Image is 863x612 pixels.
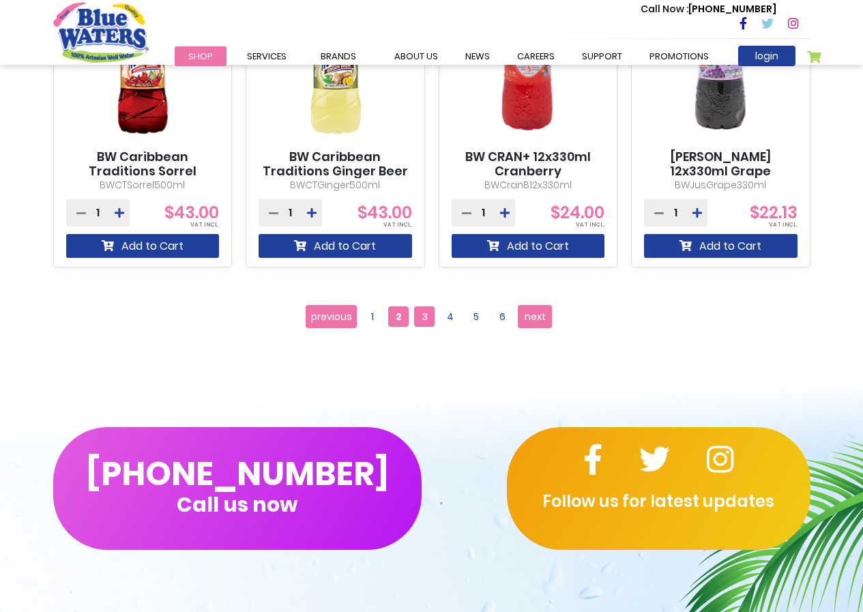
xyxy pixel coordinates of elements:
p: BWJusGrape330ml [644,178,798,192]
button: Add to Cart [66,234,220,258]
p: [PHONE_NUMBER] [641,2,776,16]
a: careers [503,46,568,66]
span: Call us now [177,501,297,508]
a: 3 [414,306,435,327]
span: $43.00 [164,201,219,224]
a: previous [306,305,357,328]
span: $24.00 [551,201,604,224]
span: Call Now : [641,2,688,16]
span: Brands [321,50,356,63]
button: Add to Cart [452,234,605,258]
a: about us [381,46,452,66]
p: BWCTGinger500ml [259,178,412,192]
a: support [568,46,636,66]
a: next [518,305,552,328]
button: [PHONE_NUMBER]Call us now [53,427,422,550]
p: Follow us for latest updates [507,489,810,514]
a: 5 [466,306,486,327]
a: News [452,46,503,66]
span: previous [311,306,352,327]
span: 2 [388,306,409,327]
a: 1 [362,306,383,327]
span: Services [247,50,287,63]
button: Add to Cart [644,234,798,258]
a: store logo [53,2,149,62]
a: 4 [440,306,460,327]
a: login [738,46,795,66]
a: 6 [492,306,512,327]
span: Shop [188,50,213,63]
a: BW Caribbean Traditions Ginger Beer 12x500ml [259,149,412,194]
p: BWCTSorrel500ml [66,178,220,192]
p: BWCranB12x330ml [452,178,605,192]
span: $43.00 [357,201,412,224]
span: next [525,306,546,327]
a: BW CRAN+ 12x330ml Cranberry [452,149,605,179]
a: Promotions [636,46,722,66]
span: $22.13 [750,201,798,224]
a: BW Caribbean Traditions Sorrel 12x500ml [66,149,220,194]
a: [PERSON_NAME] 12x330ml Grape [644,149,798,179]
button: Add to Cart [259,234,412,258]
